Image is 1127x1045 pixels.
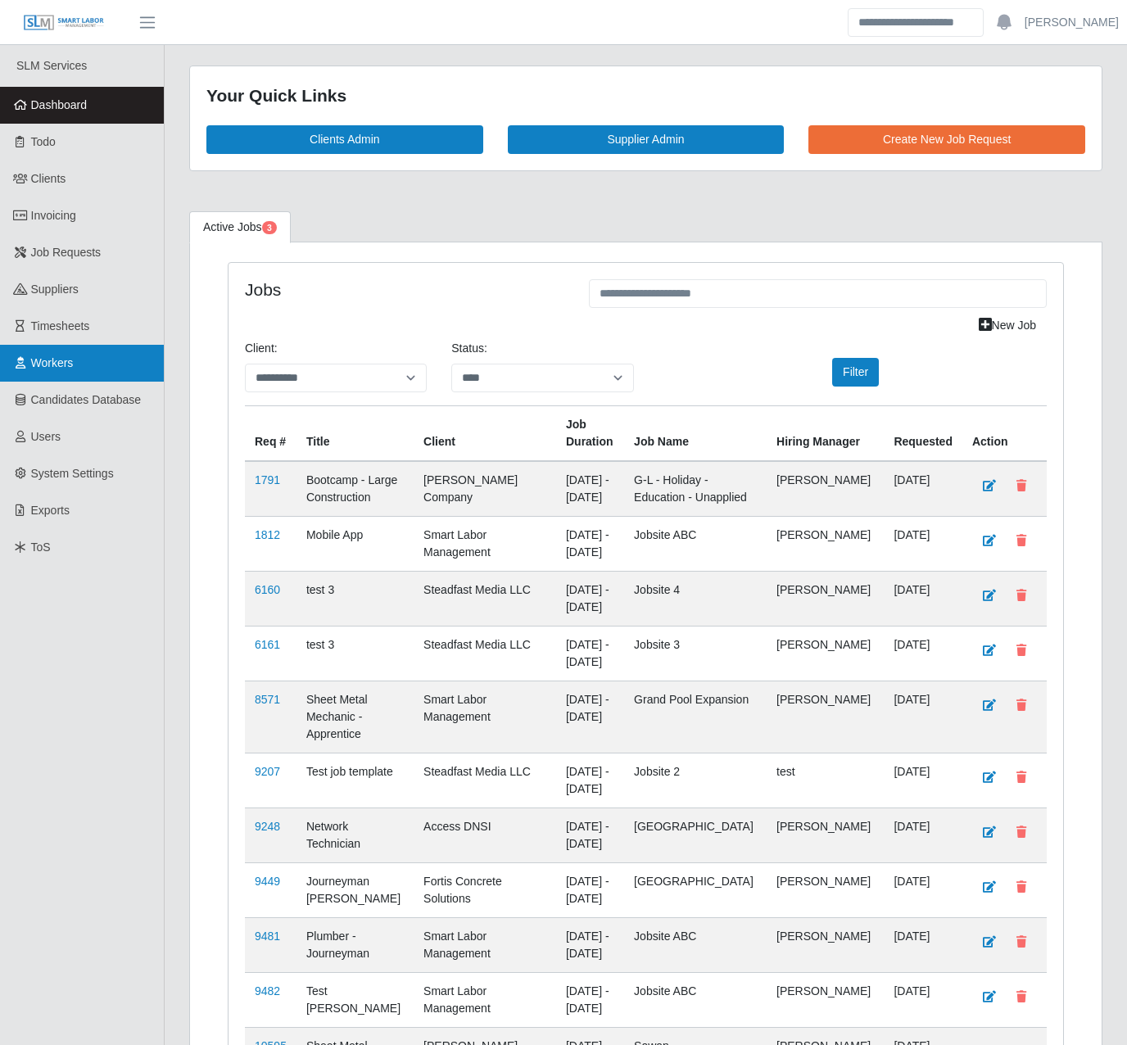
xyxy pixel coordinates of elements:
td: Network Technician [296,807,414,862]
td: Grand Pool Expansion [624,681,767,753]
td: [DATE] - [DATE] [556,862,624,917]
span: Workers [31,356,74,369]
span: SLM Services [16,59,87,72]
span: Pending Jobs [262,221,277,234]
td: [DATE] [884,461,962,517]
span: System Settings [31,467,114,480]
td: Smart Labor Management [414,972,556,1027]
td: Plumber - Journeyman [296,917,414,972]
td: [DATE] [884,681,962,753]
td: Test job template [296,753,414,807]
td: [PERSON_NAME] [767,862,884,917]
span: Exports [31,504,70,517]
a: New Job [968,311,1047,340]
td: [DATE] - [DATE] [556,571,624,626]
td: test 3 [296,626,414,681]
td: [DATE] [884,516,962,571]
td: [DATE] [884,972,962,1027]
a: 9482 [255,984,280,997]
td: Fortis Concrete Solutions [414,862,556,917]
td: [DATE] - [DATE] [556,917,624,972]
button: Filter [832,358,879,387]
td: Smart Labor Management [414,917,556,972]
td: [DATE] - [DATE] [556,461,624,517]
div: Your Quick Links [206,83,1085,109]
span: Candidates Database [31,393,142,406]
td: [DATE] - [DATE] [556,626,624,681]
td: [PERSON_NAME] [767,571,884,626]
td: [DATE] [884,807,962,862]
td: Jobsite ABC [624,516,767,571]
td: [DATE] - [DATE] [556,972,624,1027]
td: Journeyman [PERSON_NAME] [296,862,414,917]
a: Create New Job Request [808,125,1085,154]
a: Active Jobs [189,211,291,243]
td: [PERSON_NAME] [767,626,884,681]
td: Smart Labor Management [414,516,556,571]
a: 9248 [255,820,280,833]
a: Supplier Admin [508,125,785,154]
td: Test [PERSON_NAME] [296,972,414,1027]
td: [PERSON_NAME] [767,461,884,517]
td: test [767,753,884,807]
input: Search [848,8,984,37]
span: Dashboard [31,98,88,111]
h4: Jobs [245,279,564,300]
td: [GEOGRAPHIC_DATA] [624,807,767,862]
td: [DATE] [884,626,962,681]
th: Job Duration [556,405,624,461]
th: Req # [245,405,296,461]
td: [GEOGRAPHIC_DATA] [624,862,767,917]
td: Bootcamp - Large Construction [296,461,414,517]
td: Jobsite ABC [624,917,767,972]
th: Job Name [624,405,767,461]
td: Smart Labor Management [414,681,556,753]
td: [DATE] [884,917,962,972]
span: Suppliers [31,283,79,296]
span: Users [31,430,61,443]
a: 9449 [255,875,280,888]
td: Steadfast Media LLC [414,753,556,807]
td: [PERSON_NAME] [767,516,884,571]
td: [DATE] [884,862,962,917]
td: [DATE] [884,753,962,807]
th: Action [962,405,1047,461]
th: Title [296,405,414,461]
td: [PERSON_NAME] [767,807,884,862]
a: [PERSON_NAME] [1025,14,1119,31]
td: [DATE] - [DATE] [556,516,624,571]
td: [PERSON_NAME] Company [414,461,556,517]
span: Clients [31,172,66,185]
span: ToS [31,541,51,554]
a: 9481 [255,930,280,943]
td: [PERSON_NAME] [767,972,884,1027]
th: Requested [884,405,962,461]
label: Client: [245,340,278,357]
span: Job Requests [31,246,102,259]
td: Sheet Metal Mechanic - Apprentice [296,681,414,753]
td: Jobsite 3 [624,626,767,681]
span: Invoicing [31,209,76,222]
a: 6161 [255,638,280,651]
a: 1812 [255,528,280,541]
td: Jobsite 2 [624,753,767,807]
a: 8571 [255,693,280,706]
td: Jobsite 4 [624,571,767,626]
img: SLM Logo [23,14,105,32]
span: Todo [31,135,56,148]
td: [DATE] - [DATE] [556,753,624,807]
td: [DATE] [884,571,962,626]
td: Jobsite ABC [624,972,767,1027]
span: Timesheets [31,319,90,332]
td: [PERSON_NAME] [767,681,884,753]
td: [DATE] - [DATE] [556,807,624,862]
a: 1791 [255,473,280,486]
a: 9207 [255,765,280,778]
a: 6160 [255,583,280,596]
th: Hiring Manager [767,405,884,461]
td: [DATE] - [DATE] [556,681,624,753]
td: Steadfast Media LLC [414,571,556,626]
label: Status: [451,340,487,357]
td: Access DNSI [414,807,556,862]
td: test 3 [296,571,414,626]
